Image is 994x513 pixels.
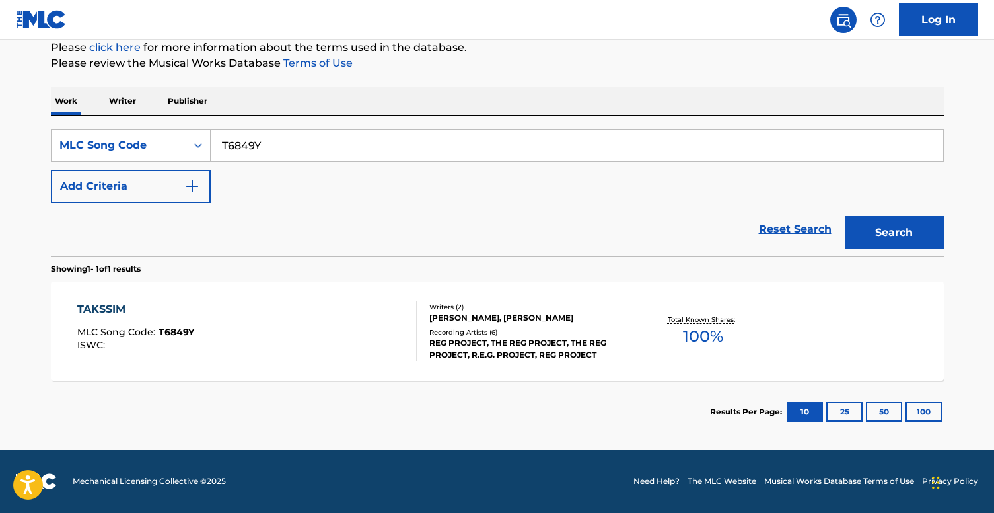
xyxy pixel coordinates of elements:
div: TAKSSIM [77,301,194,317]
a: Reset Search [752,215,838,244]
p: Writer [105,87,140,115]
span: Mechanical Licensing Collective © 2025 [73,475,226,487]
div: REG PROJECT, THE REG PROJECT, THE REG PROJECT, R.E.G. PROJECT, REG PROJECT [429,337,629,361]
iframe: Chat Widget [928,450,994,513]
span: 100 % [683,325,723,348]
img: search [835,12,851,28]
div: [PERSON_NAME], [PERSON_NAME] [429,312,629,324]
button: 25 [826,402,863,422]
p: Publisher [164,87,211,115]
a: Terms of Use [281,57,353,69]
a: Musical Works Database Terms of Use [764,475,914,487]
button: 50 [866,402,902,422]
p: Total Known Shares: [668,315,738,325]
a: click here [89,41,141,54]
a: The MLC Website [688,475,756,487]
img: help [870,12,886,28]
div: Recording Artists ( 6 ) [429,327,629,337]
img: logo [16,473,57,489]
img: MLC Logo [16,10,67,29]
a: Privacy Policy [922,475,978,487]
p: Please review the Musical Works Database [51,56,944,71]
span: ISWC : [77,339,108,351]
span: T6849Y [159,326,194,338]
button: Add Criteria [51,170,211,203]
span: MLC Song Code : [77,326,159,338]
div: Help [865,7,891,33]
div: Drag [932,463,940,502]
button: 10 [787,402,823,422]
a: Public Search [830,7,857,33]
img: 9d2ae6d4665cec9f34b9.svg [184,178,200,194]
a: TAKSSIMMLC Song Code:T6849YISWC:Writers (2)[PERSON_NAME], [PERSON_NAME]Recording Artists (6)REG P... [51,282,944,381]
a: Need Help? [633,475,680,487]
div: MLC Song Code [59,138,178,153]
div: Writers ( 2 ) [429,302,629,312]
form: Search Form [51,129,944,256]
button: 100 [905,402,942,422]
a: Log In [899,3,978,36]
p: Results Per Page: [710,406,785,418]
p: Please for more information about the terms used in the database. [51,40,944,56]
p: Showing 1 - 1 of 1 results [51,263,141,275]
p: Work [51,87,81,115]
button: Search [845,216,944,249]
